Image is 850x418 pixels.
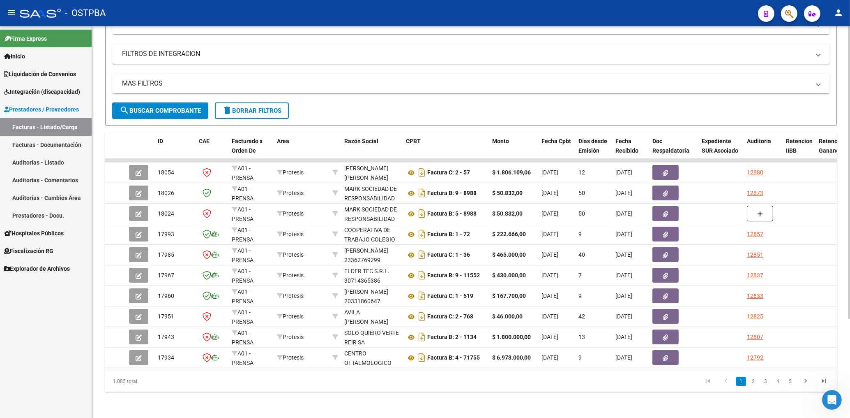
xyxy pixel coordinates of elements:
[744,132,783,169] datatable-header-cell: Auditoria
[615,334,632,340] span: [DATE]
[615,169,632,176] span: [DATE]
[427,170,470,176] strong: Factura C: 2 - 57
[199,138,210,144] span: CAE
[492,210,523,217] strong: $ 50.832,00
[417,207,427,220] i: Descargar documento
[749,377,758,386] a: 2
[786,377,795,386] a: 5
[578,169,585,176] span: 12
[4,105,79,114] span: Prestadores / Proveedores
[406,138,421,144] span: CPBT
[541,231,558,237] span: [DATE]
[344,267,389,276] div: ELDER TEC S.R.L.
[344,287,388,297] div: [PERSON_NAME]
[427,355,480,361] strong: Factura B: 4 - 71755
[344,184,399,202] div: 30583155542
[344,287,399,304] div: 20331860647
[4,52,25,61] span: Inicio
[344,349,399,386] div: CENTRO OFTALMOLOGICO DR [PERSON_NAME] SOCIEDAD ANONIMA
[4,246,53,255] span: Fiscalización RG
[492,313,523,320] strong: $ 46.000,00
[228,132,274,169] datatable-header-cell: Facturado x Orden De
[344,328,399,347] div: SOLO QUIERO VERTE REIR SA
[277,272,304,279] span: Protesis
[341,132,403,169] datatable-header-cell: Razón Social
[4,70,76,79] span: Liquidación de Convenios
[578,231,582,237] span: 9
[232,268,253,284] span: A01 - PRENSA
[541,334,558,340] span: [DATE]
[344,138,378,144] span: Razón Social
[492,293,526,299] strong: $ 167.700,00
[578,293,582,299] span: 9
[427,252,470,258] strong: Factura C: 1 - 36
[4,264,70,273] span: Explorador de Archivos
[277,190,304,196] span: Protesis
[344,246,399,263] div: 23362769299
[417,269,427,282] i: Descargar documento
[417,310,427,323] i: Descargar documento
[492,251,526,258] strong: $ 465.000,00
[112,44,830,64] mat-expansion-panel-header: FILTROS DE INTEGRACION
[158,169,174,176] span: 18054
[344,225,399,253] div: COOPERATIVA DE TRABAJO COLEGIO DEL SUR LIMITADA
[822,390,842,410] iframe: Intercom live chat
[158,251,174,258] span: 17985
[578,313,585,320] span: 42
[344,267,399,284] div: 30714365386
[277,251,304,258] span: Protesis
[277,313,304,320] span: Protesis
[7,8,16,18] mat-icon: menu
[112,74,830,93] mat-expansion-panel-header: MAS FILTROS
[615,313,632,320] span: [DATE]
[747,353,763,362] div: 12792
[541,210,558,217] span: [DATE]
[538,132,575,169] datatable-header-cell: Fecha Cpbt
[417,228,427,241] i: Descargar documento
[578,334,585,340] span: 13
[541,190,558,196] span: [DATE]
[815,132,848,169] datatable-header-cell: Retención Ganancias
[158,313,174,320] span: 17951
[277,293,304,299] span: Protesis
[747,138,771,144] span: Auditoria
[344,225,399,243] div: 30718285360
[615,210,632,217] span: [DATE]
[761,377,771,386] a: 3
[4,87,80,96] span: Integración (discapacidad)
[417,248,427,261] i: Descargar documento
[158,138,163,144] span: ID
[652,138,689,154] span: Doc Respaldatoria
[427,272,480,279] strong: Factura B: 9 - 11552
[718,377,734,386] a: go to previous page
[575,132,612,169] datatable-header-cell: Días desde Emisión
[541,169,558,176] span: [DATE]
[4,34,47,43] span: Firma Express
[492,354,531,361] strong: $ 6.973.000,00
[344,184,399,212] div: MARK SOCIEDAD DE RESPONSABILIDAD LIMITADA
[578,251,585,258] span: 40
[427,313,473,320] strong: Factura C: 2 - 768
[578,210,585,217] span: 50
[541,138,571,144] span: Fecha Cpbt
[158,293,174,299] span: 17960
[232,288,253,304] span: A01 - PRENSA
[158,231,174,237] span: 17993
[112,102,208,119] button: Buscar Comprobante
[747,230,763,239] div: 12857
[615,138,638,154] span: Fecha Recibido
[277,138,289,144] span: Area
[215,102,289,119] button: Borrar Filtros
[344,308,399,327] div: AVILA [PERSON_NAME]
[427,211,477,217] strong: Factura B: 5 - 8988
[615,231,632,237] span: [DATE]
[578,138,607,154] span: Días desde Emisión
[277,210,304,217] span: Protesis
[120,107,201,114] span: Buscar Comprobante
[698,132,744,169] datatable-header-cell: Expediente SUR Asociado
[615,354,632,361] span: [DATE]
[702,138,738,154] span: Expediente SUR Asociado
[612,132,649,169] datatable-header-cell: Fecha Recibido
[277,231,304,237] span: Protesis
[122,79,810,88] mat-panel-title: MAS FILTROS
